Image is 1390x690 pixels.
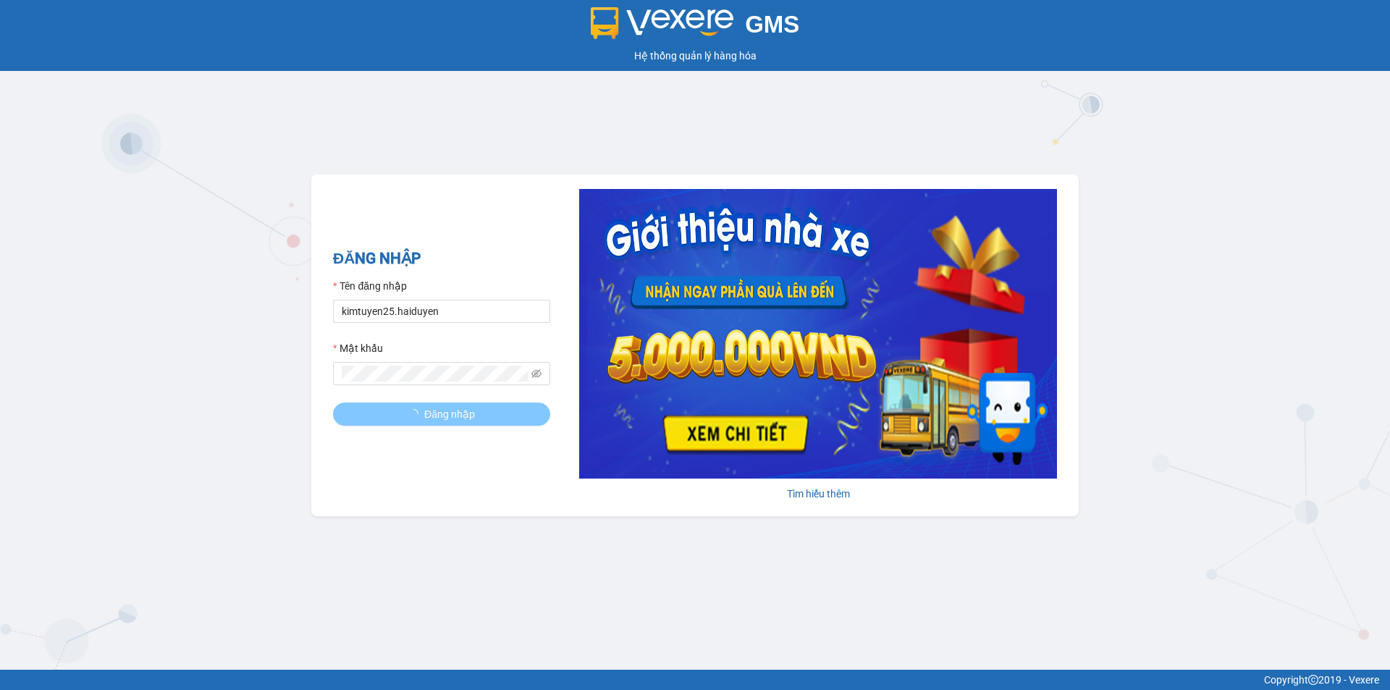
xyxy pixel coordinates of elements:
[579,189,1057,479] img: banner-0
[424,406,475,422] span: Đăng nhập
[745,11,799,38] span: GMS
[591,7,734,39] img: logo 2
[531,369,542,379] span: eye-invisible
[333,247,550,271] h2: ĐĂNG NHẬP
[333,340,383,356] label: Mật khẩu
[333,403,550,426] button: Đăng nhập
[1308,675,1318,685] span: copyright
[4,48,1386,64] div: Hệ thống quản lý hàng hóa
[408,409,424,419] span: loading
[333,278,407,294] label: Tên đăng nhập
[591,22,800,33] a: GMS
[579,486,1057,502] div: Tìm hiểu thêm
[11,672,1379,688] div: Copyright 2019 - Vexere
[333,300,550,323] input: Tên đăng nhập
[342,366,528,382] input: Mật khẩu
